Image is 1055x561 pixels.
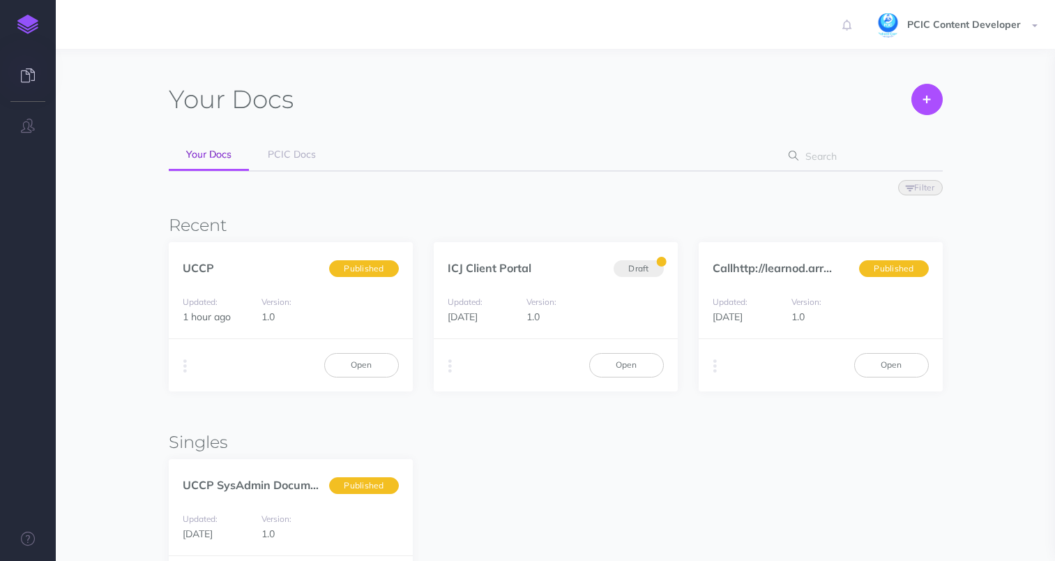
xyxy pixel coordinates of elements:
[186,148,232,160] span: Your Docs
[183,514,218,524] small: Updated:
[713,297,747,307] small: Updated:
[526,297,556,307] small: Version:
[448,311,478,323] span: [DATE]
[791,311,805,323] span: 1.0
[448,261,531,275] a: ICJ Client Portal
[183,528,213,540] span: [DATE]
[448,357,452,376] i: More actions
[791,297,821,307] small: Version:
[169,433,943,451] h3: Singles
[261,311,275,323] span: 1.0
[589,353,664,377] a: Open
[324,353,399,377] a: Open
[183,478,336,492] a: UCCP SysAdmin Document...
[261,297,291,307] small: Version:
[876,13,900,38] img: dRQN1hrEG1J5t3n3qbq3RfHNZNloSxXOgySS45Hu.jpg
[169,216,943,234] h3: Recent
[250,140,333,170] a: PCIC Docs
[183,297,218,307] small: Updated:
[854,353,929,377] a: Open
[261,514,291,524] small: Version:
[183,261,214,275] a: UCCP
[183,357,187,376] i: More actions
[169,84,294,115] h1: Docs
[169,140,249,171] a: Your Docs
[900,18,1028,31] span: PCIC Content Developer
[17,15,38,34] img: logo-mark.svg
[713,261,832,275] a: Callhttp://learnod.arr...
[713,311,743,323] span: [DATE]
[183,311,231,323] span: 1 hour ago
[898,180,943,195] button: Filter
[261,528,275,540] span: 1.0
[169,84,225,114] span: Your
[268,148,316,160] span: PCIC Docs
[448,297,483,307] small: Updated:
[713,357,717,376] i: More actions
[526,311,540,323] span: 1.0
[801,144,920,169] input: Search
